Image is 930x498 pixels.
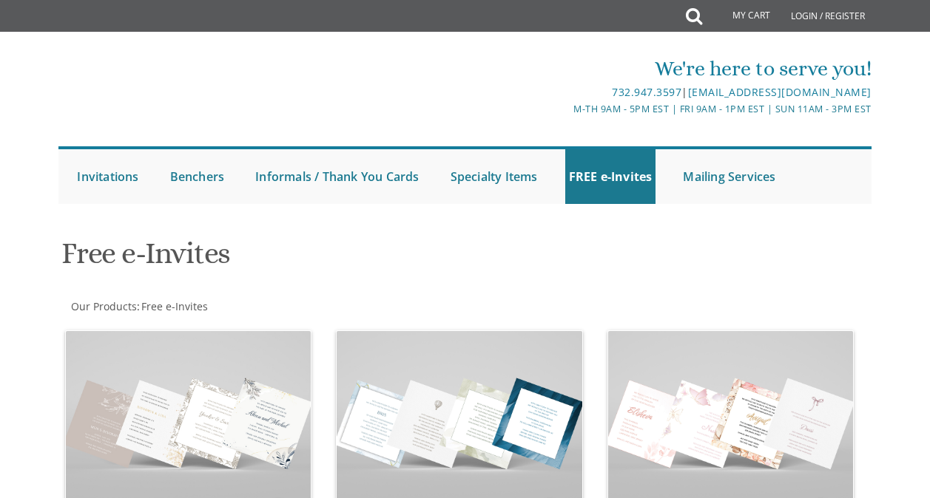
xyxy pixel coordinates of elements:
span: Free e-Invites [141,299,208,313]
a: FREE e-Invites [565,149,656,204]
a: [EMAIL_ADDRESS][DOMAIN_NAME] [688,85,872,99]
a: Specialty Items [447,149,542,204]
a: Informals / Thank You Cards [252,149,422,204]
h1: Free e-Invites [61,237,592,281]
a: Free e-Invites [140,299,208,313]
div: M-Th 9am - 5pm EST | Fri 9am - 1pm EST | Sun 11am - 3pm EST [330,101,871,117]
a: Invitations [73,149,142,204]
a: My Cart [701,1,781,31]
div: | [330,83,871,101]
div: : [58,299,465,314]
a: Mailing Services [679,149,779,204]
a: Benchers [166,149,229,204]
a: 732.947.3597 [612,85,681,99]
a: Our Products [70,299,137,313]
div: We're here to serve you! [330,54,871,83]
